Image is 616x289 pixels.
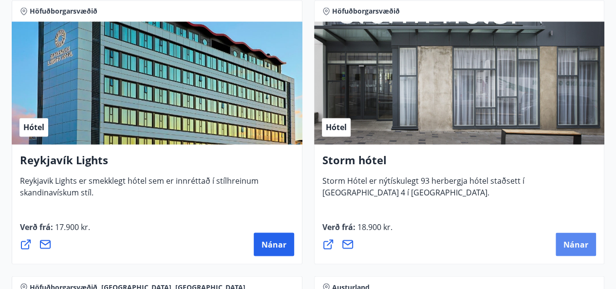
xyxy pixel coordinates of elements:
[20,221,90,240] span: Verð frá :
[20,152,294,174] h4: Reykjavík Lights
[322,175,524,205] span: Storm Hótel er nýtískulegt 93 herbergja hótel staðsett í [GEOGRAPHIC_DATA] 4 í [GEOGRAPHIC_DATA].
[326,122,347,133] span: Hótel
[332,6,400,16] span: Höfuðborgarsvæðið
[20,175,259,205] span: Reykjavik Lights er smekklegt hótel sem er innréttað í stílhreinum skandinavískum stíl.
[322,152,597,174] h4: Storm hótel
[556,232,596,256] button: Nánar
[355,221,392,232] span: 18.900 kr.
[563,239,588,250] span: Nánar
[23,122,44,133] span: Hótel
[254,232,294,256] button: Nánar
[53,221,90,232] span: 17.900 kr.
[322,221,392,240] span: Verð frá :
[261,239,286,250] span: Nánar
[30,6,97,16] span: Höfuðborgarsvæðið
